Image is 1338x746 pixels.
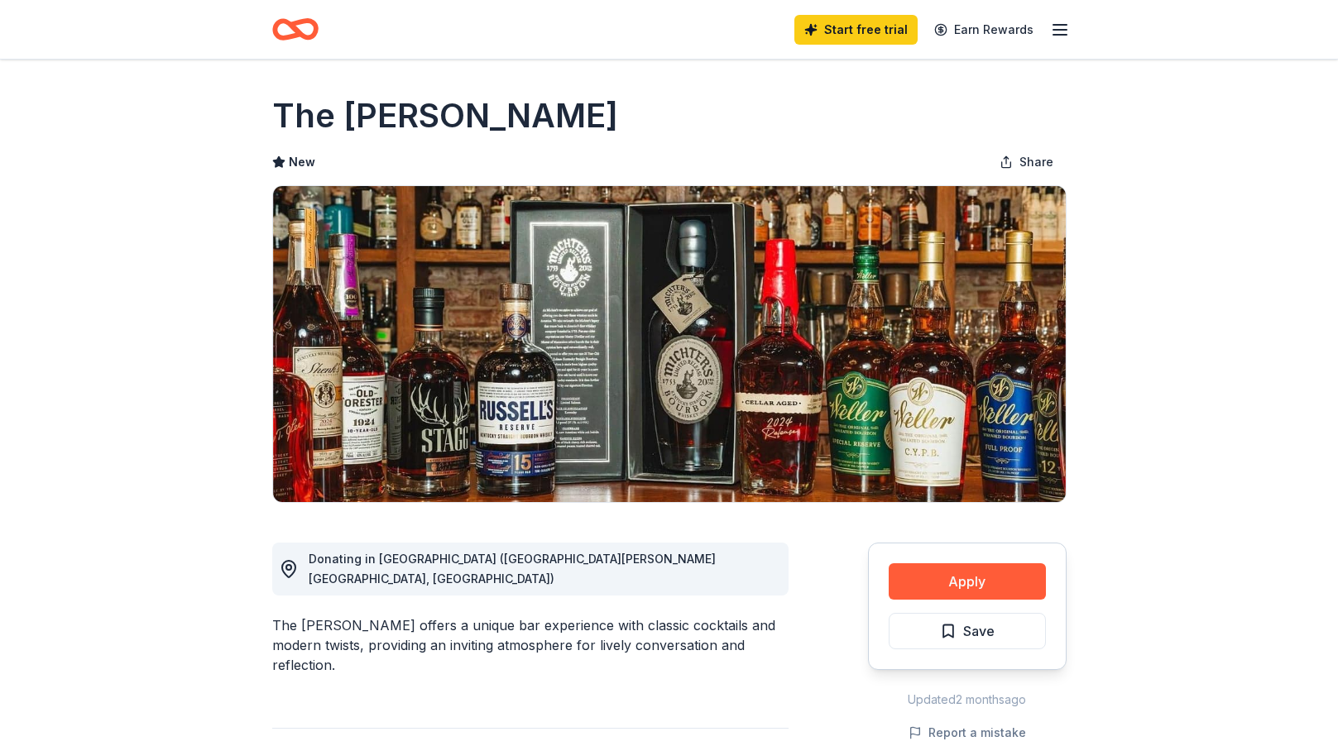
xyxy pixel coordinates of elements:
button: Apply [889,563,1046,600]
div: Updated 2 months ago [868,690,1067,710]
a: Start free trial [794,15,918,45]
span: Donating in [GEOGRAPHIC_DATA] ([GEOGRAPHIC_DATA][PERSON_NAME][GEOGRAPHIC_DATA], [GEOGRAPHIC_DATA]) [309,552,716,586]
h1: The [PERSON_NAME] [272,93,618,139]
img: Image for The Crunkleton [273,186,1066,502]
span: Save [963,620,995,642]
a: Earn Rewards [924,15,1043,45]
button: Save [889,613,1046,649]
button: Share [986,146,1067,179]
span: Share [1019,152,1053,172]
button: Report a mistake [909,723,1026,743]
a: Home [272,10,319,49]
span: New [289,152,315,172]
div: The [PERSON_NAME] offers a unique bar experience with classic cocktails and modern twists, provid... [272,615,789,675]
